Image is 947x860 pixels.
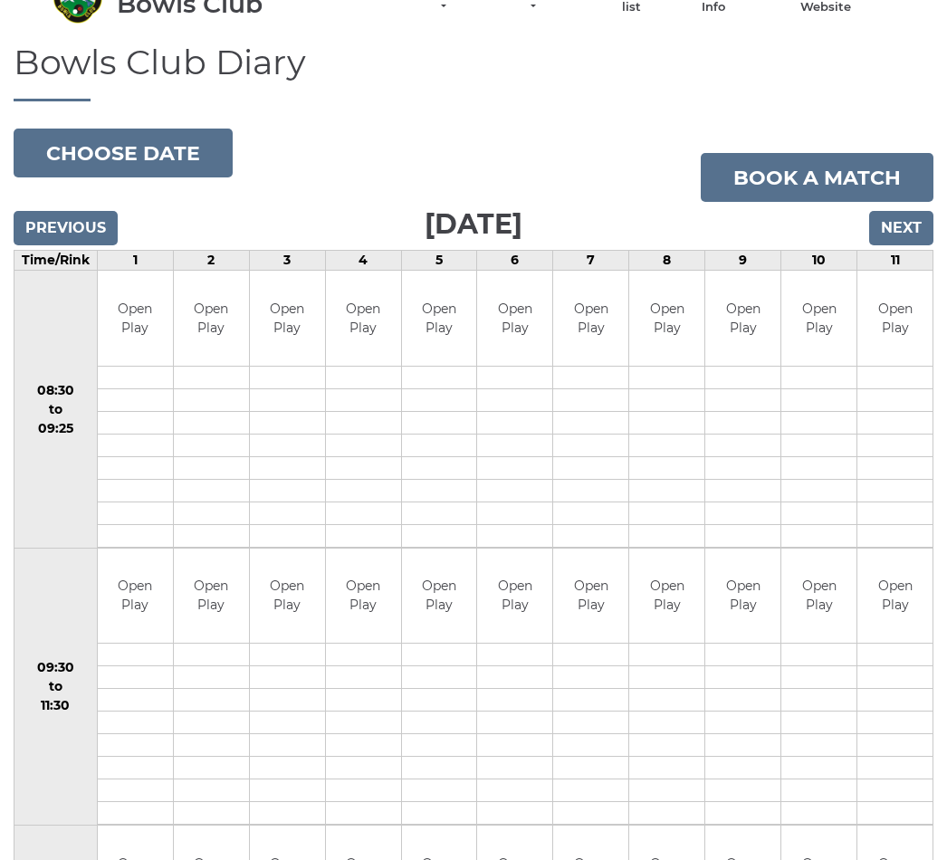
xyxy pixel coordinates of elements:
[705,271,780,366] td: Open Play
[701,153,933,202] a: Book a match
[857,251,933,271] td: 11
[402,271,477,366] td: Open Play
[98,271,173,366] td: Open Play
[402,549,477,644] td: Open Play
[477,549,552,644] td: Open Play
[14,43,933,102] h1: Bowls Club Diary
[14,129,233,177] button: Choose date
[477,251,553,271] td: 6
[553,251,629,271] td: 7
[326,549,401,644] td: Open Play
[553,271,628,366] td: Open Play
[857,549,933,644] td: Open Play
[174,549,249,644] td: Open Play
[325,251,401,271] td: 4
[14,251,98,271] td: Time/Rink
[98,549,173,644] td: Open Play
[869,211,933,245] input: Next
[857,271,933,366] td: Open Play
[14,271,98,549] td: 08:30 to 09:25
[781,549,856,644] td: Open Play
[250,271,325,366] td: Open Play
[553,549,628,644] td: Open Play
[781,271,856,366] td: Open Play
[629,549,704,644] td: Open Play
[326,271,401,366] td: Open Play
[250,549,325,644] td: Open Play
[14,211,118,245] input: Previous
[14,548,98,826] td: 09:30 to 11:30
[781,251,857,271] td: 10
[477,271,552,366] td: Open Play
[249,251,325,271] td: 3
[705,549,780,644] td: Open Play
[173,251,249,271] td: 2
[174,271,249,366] td: Open Play
[629,251,705,271] td: 8
[97,251,173,271] td: 1
[705,251,781,271] td: 9
[629,271,704,366] td: Open Play
[401,251,477,271] td: 5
